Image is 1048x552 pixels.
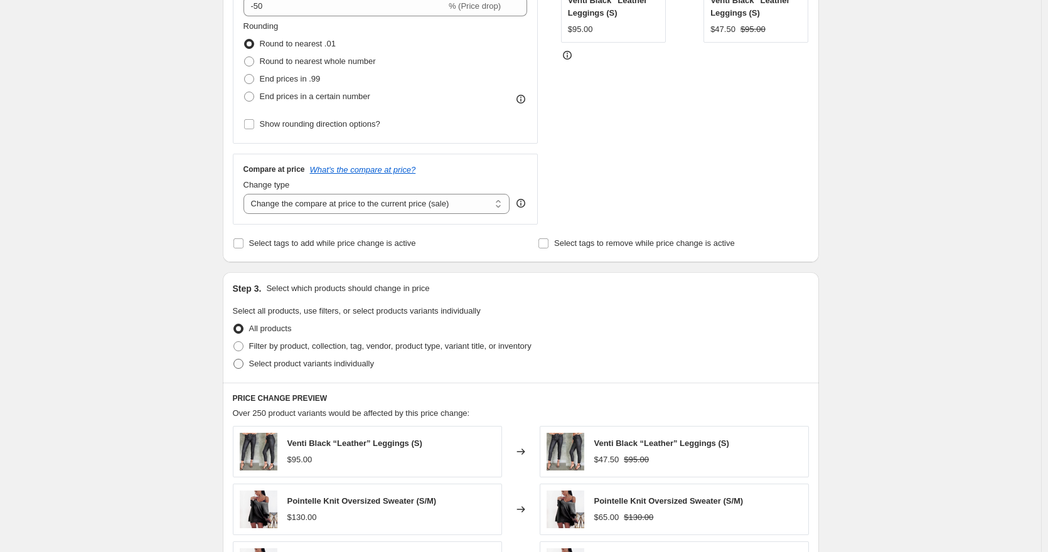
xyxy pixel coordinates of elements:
span: Round to nearest whole number [260,56,376,66]
img: ScreenShot2022-02-14at11.56.40AM_80x.png [547,491,584,528]
img: IMG_3831_80x.jpg [240,433,277,470]
span: Select product variants individually [249,359,374,368]
strike: $95.00 [624,454,649,466]
div: $47.50 [710,23,735,36]
div: $47.50 [594,454,619,466]
span: Pointelle Knit Oversized Sweater (S/M) [287,496,437,506]
h2: Step 3. [233,282,262,295]
strike: $95.00 [741,23,766,36]
h3: Compare at price [243,164,305,174]
div: $130.00 [287,511,317,524]
span: % (Price drop) [449,1,501,11]
strike: $130.00 [624,511,653,524]
span: Venti Black “Leather” Leggings (S) [594,438,729,448]
p: Select which products should change in price [266,282,429,295]
div: $65.00 [594,511,619,524]
img: ScreenShot2022-02-14at11.56.40AM_80x.png [240,491,277,528]
span: Show rounding direction options? [260,119,380,129]
button: What's the compare at price? [310,165,416,174]
h6: PRICE CHANGE PREVIEW [233,393,809,403]
div: help [515,197,527,210]
img: IMG_3831_80x.jpg [547,433,584,470]
span: Change type [243,180,290,189]
span: Pointelle Knit Oversized Sweater (S/M) [594,496,744,506]
span: Round to nearest .01 [260,39,336,48]
span: Venti Black “Leather” Leggings (S) [287,438,422,448]
span: Select tags to remove while price change is active [554,238,735,248]
span: End prices in .99 [260,74,321,83]
span: Rounding [243,21,279,31]
span: End prices in a certain number [260,92,370,101]
div: $95.00 [287,454,313,466]
span: All products [249,324,292,333]
span: Select tags to add while price change is active [249,238,416,248]
div: $95.00 [568,23,593,36]
span: Filter by product, collection, tag, vendor, product type, variant title, or inventory [249,341,532,351]
span: Select all products, use filters, or select products variants individually [233,306,481,316]
span: Over 250 product variants would be affected by this price change: [233,408,470,418]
